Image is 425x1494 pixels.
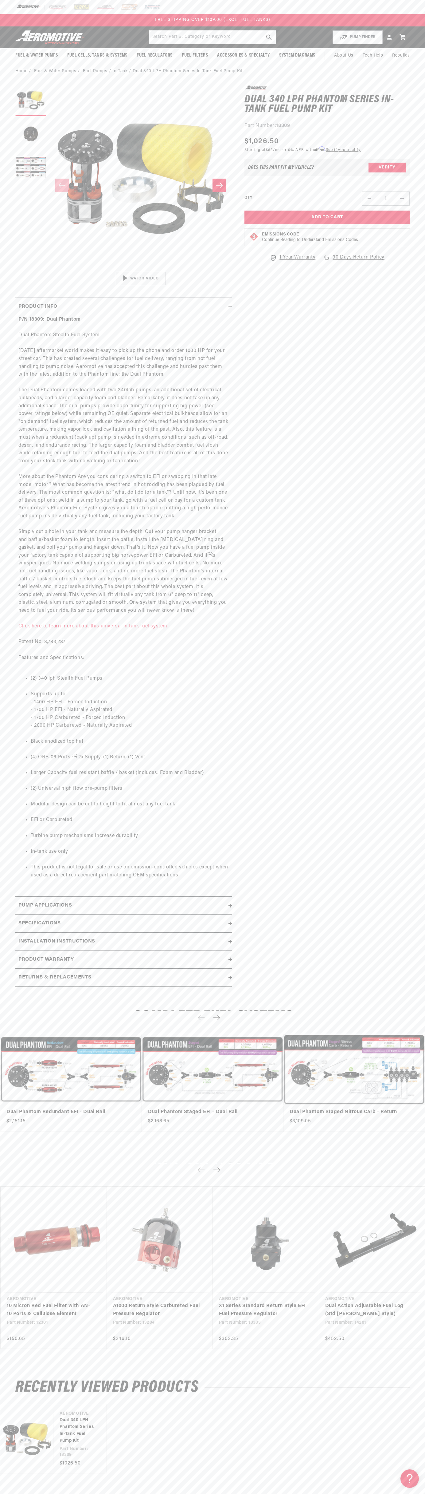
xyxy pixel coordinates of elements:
li: Larger Capacity fuel resistant baffle / basket (Includes: Foam and Bladder) [31,769,229,777]
li: (2) 340 lph Stealth Fuel Pumps [31,675,229,683]
summary: Rebuilds [388,48,415,63]
summary: Accessories & Specialty [212,48,275,63]
summary: Installation Instructions [15,933,232,951]
li: In-Tank [112,68,133,75]
span: System Diagrams [279,52,315,59]
button: PUMP FINDER [333,30,383,44]
span: $1,026.50 [244,136,279,147]
button: Previous slide [194,1163,208,1177]
span: 90 Days Return Policy [333,254,384,268]
a: Click here to learn more about this universal in tank fuel system. [18,624,169,629]
button: Next slide [210,1011,223,1024]
img: Aeromotive [13,30,90,45]
button: Load image 2 in gallery view [15,119,46,150]
p: Starting at /mo or 0% APR with . [244,147,361,153]
a: About Us [329,48,358,63]
span: Fuel & Water Pumps [15,52,58,59]
a: X1 Series Standard Return Style EFI Fuel Pressure Regulator [219,1302,307,1318]
li: Dual 340 LPH Phantom Series In-Tank Fuel Pump Kit [133,68,242,75]
a: Dual Phantom Redundant EFI - Dual Rail [6,1108,130,1116]
div: Does This part fit My vehicle? [248,165,314,170]
button: Verify [368,163,406,172]
summary: Product warranty [15,951,232,969]
summary: Fuel Filters [177,48,212,63]
a: 10 Micron Red Fuel Filter with AN-10 Ports & Cellulose Element [7,1302,95,1318]
span: $65 [266,148,273,152]
span: Fuel Regulators [137,52,173,59]
label: QTY [244,195,252,200]
h2: Product warranty [18,956,74,964]
summary: Fuel & Water Pumps [11,48,63,63]
button: Emissions CodeContinue Reading to Understand Emissions Codes [262,232,358,243]
span: Accessories & Specialty [217,52,270,59]
li: Supports up to - 1400 HP EFI - Forced Induction - 1700 HP EFI - Naturally Aspirated - 1700 HP Car... [31,690,229,730]
a: 1 Year Warranty [270,254,315,262]
span: Fuel Filters [182,52,208,59]
summary: Fuel Regulators [132,48,177,63]
div: Dual Phantom Stealth Fuel System [DATE] aftermarket world makes it easy to pick up the phone and ... [15,316,232,887]
input: Search by Part Number, Category or Keyword [149,30,276,44]
a: Dual Phantom Staged Nitrous Carb - Return [290,1108,413,1116]
summary: Returns & replacements [15,969,232,986]
li: EFI or Carbureted [31,816,229,824]
a: Home [15,68,27,75]
li: This product is not legal for sale or use on emission-controlled vehicles except when used as a d... [31,864,229,879]
span: 1 Year Warranty [279,254,315,262]
button: Slide right [212,179,226,192]
a: Dual Phantom Staged EFI - Dual Rail [148,1108,271,1116]
img: Emissions code [249,232,259,242]
li: (2) Universal high flow pre-pump filters [31,785,229,793]
summary: Tech Help [358,48,388,63]
a: Dual 340 LPH Phantom Series In-Tank Fuel Pump Kit [60,1417,94,1445]
h2: You may also like [15,1163,410,1177]
button: Slide left [55,179,69,192]
nav: breadcrumbs [15,68,410,75]
a: See if you qualify - Learn more about Affirm Financing (opens in modal) [326,148,361,152]
span: FREE SHIPPING OVER $109.00 (EXCL. FUEL TANKS) [155,18,270,22]
summary: Specifications [15,915,232,932]
a: Fuel Pumps [83,68,107,75]
button: search button [262,30,276,44]
span: Affirm [314,147,325,151]
media-gallery: Gallery Viewer [15,85,232,285]
li: Turbine pump mechanisms increase durability [31,832,229,840]
a: Fuel & Water Pumps [34,68,76,75]
a: A1000 Return Style Carbureted Fuel Pressure Regulator [113,1302,201,1318]
button: Previous slide [194,1011,208,1024]
button: Load image 3 in gallery view [15,153,46,184]
li: In-tank use only [31,848,229,856]
li: (4) ORB-06 Ports  2x Supply, (1) Return, (1) Vent [31,753,229,761]
div: Part Number: [244,122,410,130]
summary: Product Info [15,298,232,316]
span: About Us [334,53,353,58]
summary: Pump Applications [15,897,232,915]
summary: Fuel Cells, Tanks & Systems [63,48,132,63]
button: Add to Cart [244,211,410,224]
strong: Emissions Code [262,232,299,237]
h2: Pump Applications [18,902,72,910]
span: Tech Help [363,52,383,59]
h2: Specifications [18,919,60,927]
button: Next slide [210,1163,223,1177]
a: Dual Action Adjustable Fuel Log (Std [PERSON_NAME] Style) [325,1302,413,1318]
strong: 18309 [276,123,290,128]
h2: Installation Instructions [18,938,95,946]
h2: Recently Viewed Products [15,1380,410,1395]
h2: Returns & replacements [18,974,91,982]
strong: P/N 18309: Dual Phantom [18,317,81,322]
button: Load image 1 in gallery view [15,85,46,116]
li: Black anodized top hat [31,738,229,746]
span: Fuel Cells, Tanks & Systems [67,52,127,59]
h2: Product Info [18,303,57,311]
h1: Dual 340 LPH Phantom Series In-Tank Fuel Pump Kit [244,95,410,114]
p: Continue Reading to Understand Emissions Codes [262,237,358,243]
span: Rebuilds [392,52,410,59]
summary: System Diagrams [275,48,320,63]
li: Modular design can be cut to height to fit almost any fuel tank [31,800,229,808]
h2: Complete Fuel Systems [15,1010,410,1025]
a: 90 Days Return Policy [323,254,384,268]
